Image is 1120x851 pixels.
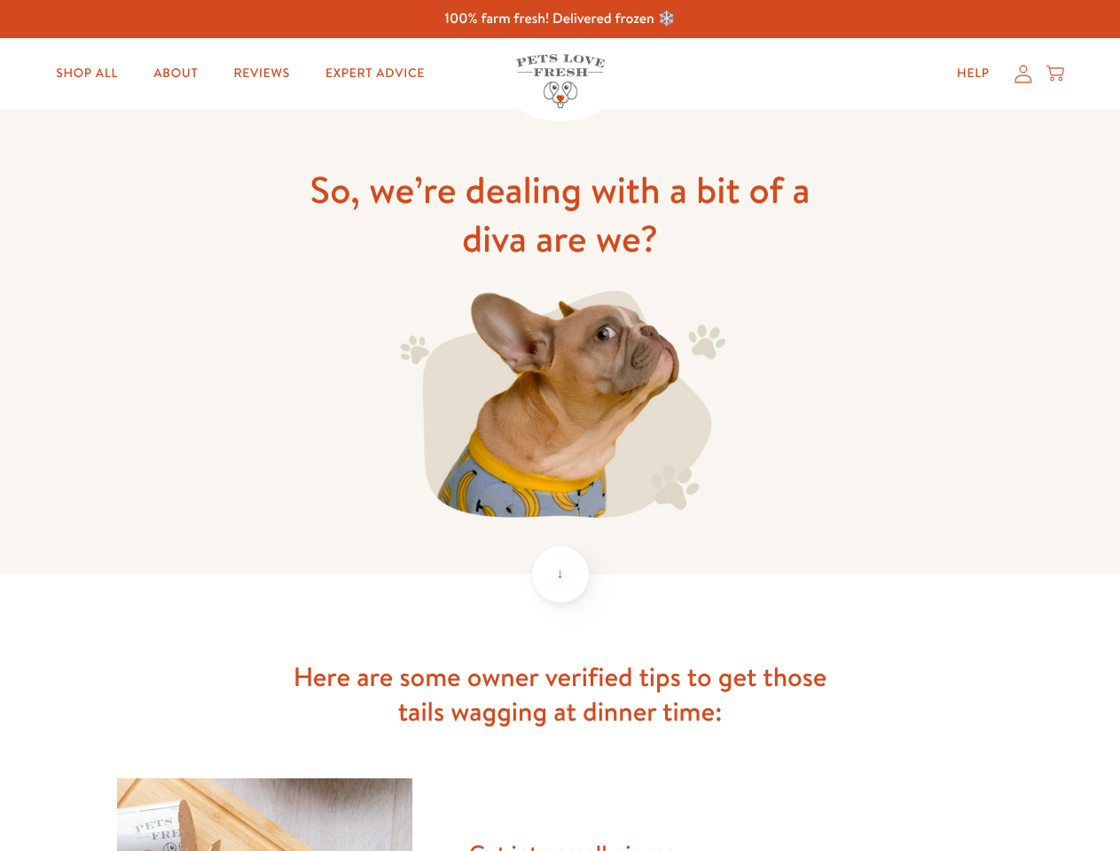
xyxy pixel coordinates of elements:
[42,56,132,91] a: Shop All
[516,54,605,108] img: Pets Love Fresh
[395,291,725,518] img: Pets Love Fresh
[532,546,589,603] div: ↓
[277,660,844,729] h2: Here are some owner verified tips to get those tails wagging at dinner time:
[219,56,303,91] a: Reviews
[277,166,844,262] h1: So, we’re dealing with a bit of a diva are we?
[311,56,439,91] a: Expert Advice
[943,56,1004,91] a: Help
[139,56,212,91] a: About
